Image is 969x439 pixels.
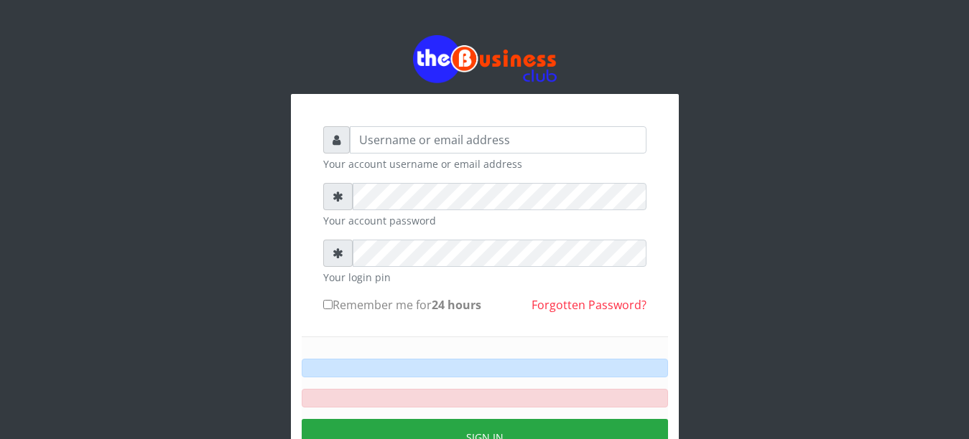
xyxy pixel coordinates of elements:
small: Your login pin [323,270,646,285]
input: Username or email address [350,126,646,154]
a: Forgotten Password? [532,297,646,313]
b: 24 hours [432,297,481,313]
label: Remember me for [323,296,481,313]
input: Remember me for24 hours [323,300,333,309]
small: Your account username or email address [323,156,646,171]
small: Your account password [323,213,646,228]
